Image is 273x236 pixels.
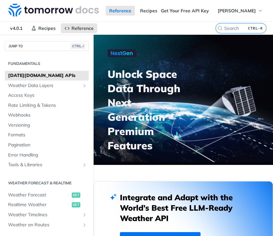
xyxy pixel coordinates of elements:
a: Weather TimelinesShow subpages for Weather Timelines [5,210,89,220]
a: Weather Data LayersShow subpages for Weather Data Layers [5,81,89,91]
span: Weather Timelines [8,212,80,218]
span: Webhooks [8,112,87,118]
h2: Integrate and Adapt with the World’s Best Free LLM-Ready Weather API [120,192,247,223]
a: Versioning [5,120,89,130]
img: NextGen [108,49,136,57]
a: Access Keys [5,91,89,100]
span: get [72,202,80,207]
span: get [72,193,80,198]
span: Reference [71,25,94,31]
span: [PERSON_NAME] [218,8,256,14]
span: Tools & Libraries [8,162,80,168]
a: Weather on RoutesShow subpages for Weather on Routes [5,220,89,230]
span: Access Keys [8,92,87,99]
a: Tools & LibrariesShow subpages for Tools & Libraries [5,160,89,170]
span: Weather Data Layers [8,82,80,89]
a: Webhooks [5,110,89,120]
h2: Fundamentals [5,61,89,67]
a: Get Your Free API Key [157,6,213,16]
span: CTRL-/ [71,43,85,49]
img: Tomorrow.io Weather API Docs [8,4,99,17]
button: [PERSON_NAME] [214,6,266,16]
span: Rate Limiting & Tokens [8,102,87,109]
button: Show subpages for Weather on Routes [82,222,87,228]
span: Versioning [8,122,87,129]
a: Reference [61,23,97,33]
button: Show subpages for Tools & Libraries [82,162,87,168]
button: Show subpages for Weather Timelines [82,212,87,217]
button: Show subpages for Weather Data Layers [82,83,87,88]
span: v4.0.1 [6,23,26,33]
a: Realtime Weatherget [5,200,89,210]
a: Recipes [28,23,59,33]
a: Formats [5,130,89,140]
a: Error Handling [5,150,89,160]
a: Weather Forecastget [5,190,89,200]
a: Rate Limiting & Tokens [5,101,89,110]
span: Weather on Routes [8,222,80,228]
h3: Unlock Space Data Through Next-Generation Premium Features [108,67,190,153]
span: Formats [8,132,87,138]
span: Realtime Weather [8,202,70,208]
span: [DATE][DOMAIN_NAME] APIs [8,72,87,79]
span: Error Handling [8,152,87,158]
a: Recipes [136,6,161,16]
span: Weather Forecast [8,192,70,198]
kbd: CTRL-K [246,25,265,31]
span: Recipes [38,25,56,31]
span: Pagination [8,142,87,148]
svg: Search [217,26,223,31]
button: JUMP TOCTRL-/ [5,41,89,51]
h2: Weather Forecast & realtime [5,180,89,186]
a: Reference [106,6,135,16]
a: [DATE][DOMAIN_NAME] APIs [5,71,89,81]
a: Pagination [5,140,89,150]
